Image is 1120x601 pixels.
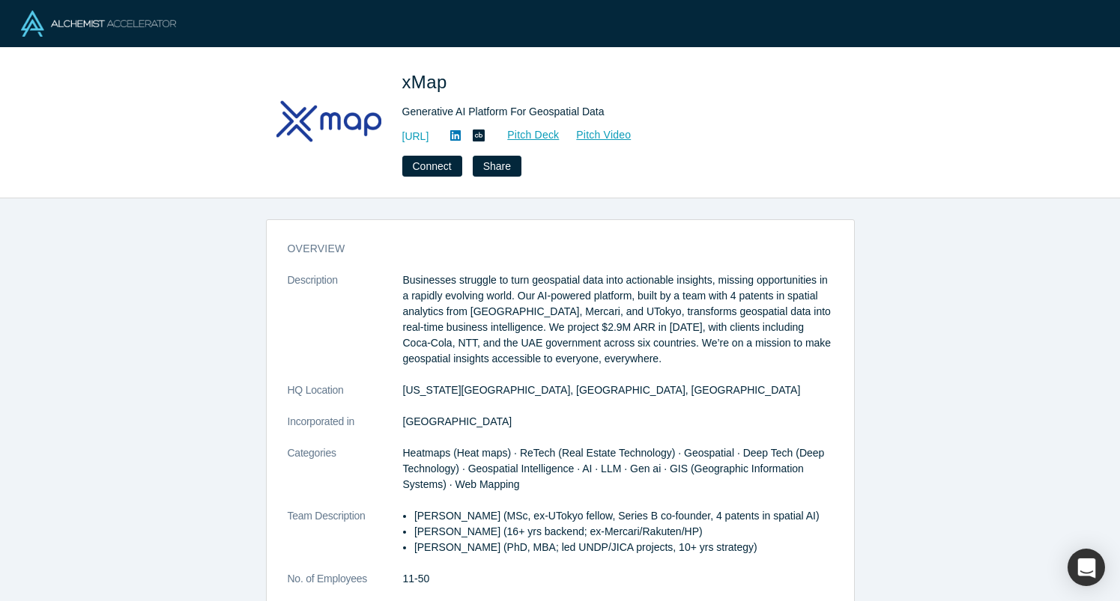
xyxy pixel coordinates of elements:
[403,447,825,490] span: Heatmaps (Heat maps) · ReTech (Real Estate Technology) · Geospatial · Deep Tech (Deep Technology)...
[403,382,833,398] dd: [US_STATE][GEOGRAPHIC_DATA], [GEOGRAPHIC_DATA], [GEOGRAPHIC_DATA]
[414,524,833,540] p: [PERSON_NAME] (16+ yrs backend; ex-Mercari/Rakuten/HP)
[402,156,462,177] button: Connect
[560,126,632,144] a: Pitch Video
[288,445,403,508] dt: Categories
[288,241,812,257] h3: overview
[276,69,381,174] img: xMap's Logo
[402,72,452,92] span: xMap
[21,10,176,37] img: Alchemist Logo
[402,104,822,120] div: Generative AI Platform For Geospatial Data
[403,272,833,367] p: Businesses struggle to turn geospatial data into actionable insights, missing opportunities in a ...
[288,272,403,382] dt: Description
[473,156,521,177] button: Share
[402,129,429,144] a: [URL]
[288,508,403,571] dt: Team Description
[403,571,833,587] dd: 11-50
[414,508,833,524] p: [PERSON_NAME] (MSc, ex-UTokyo fellow, Series B co-founder, 4 patents in spatial AI)
[414,540,833,555] p: [PERSON_NAME] (PhD, MBA; led UNDP/JICA projects, 10+ yrs strategy)
[403,414,833,430] dd: [GEOGRAPHIC_DATA]
[288,382,403,414] dt: HQ Location
[491,126,560,144] a: Pitch Deck
[288,414,403,445] dt: Incorporated in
